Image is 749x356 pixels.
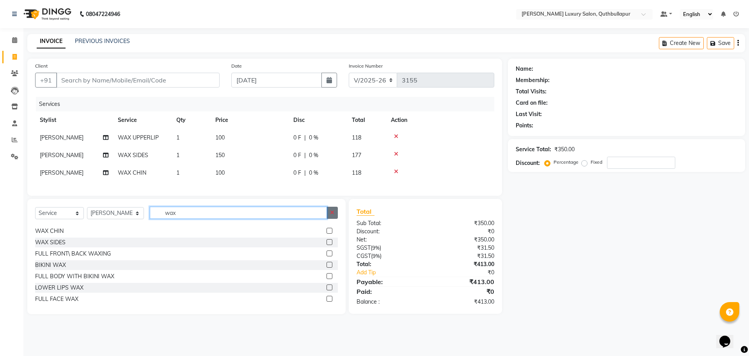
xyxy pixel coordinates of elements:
[176,152,179,159] span: 1
[516,122,533,130] div: Points:
[304,151,306,159] span: |
[75,38,130,45] a: PREVIOUS INVOICES
[349,63,383,70] label: Invoice Number
[351,219,425,227] div: Sub Total:
[357,208,374,216] span: Total
[35,227,64,235] div: WAX CHIN
[118,134,159,141] span: WAX UPPERLIP
[40,134,83,141] span: [PERSON_NAME]
[231,63,242,70] label: Date
[351,244,425,252] div: ( )
[425,244,500,252] div: ₹31.50
[386,111,494,129] th: Action
[347,111,386,129] th: Total
[438,268,500,277] div: ₹0
[211,111,289,129] th: Price
[309,151,318,159] span: 0 %
[56,73,220,88] input: Search by Name/Mobile/Email/Code
[351,277,425,286] div: Payable:
[35,295,78,303] div: FULL FACE WAX
[309,134,318,142] span: 0 %
[215,169,225,176] span: 100
[425,236,500,244] div: ₹350.00
[309,169,318,177] span: 0 %
[554,159,579,166] label: Percentage
[35,250,111,258] div: FULL FRONT\ BACK WAXING
[425,227,500,236] div: ₹0
[293,134,301,142] span: 0 F
[176,134,179,141] span: 1
[351,227,425,236] div: Discount:
[554,145,575,154] div: ₹350.00
[289,111,347,129] th: Disc
[215,152,225,159] span: 150
[35,73,57,88] button: +91
[659,37,704,49] button: Create New
[35,63,48,70] label: Client
[516,65,533,73] div: Name:
[351,298,425,306] div: Balance :
[352,152,361,159] span: 177
[36,97,500,111] div: Services
[351,268,438,277] a: Add Tip
[35,284,83,292] div: LOWER LIPS WAX
[176,169,179,176] span: 1
[86,3,120,25] b: 08047224946
[516,110,542,118] div: Last Visit:
[118,169,146,176] span: WAX CHIN
[425,298,500,306] div: ₹413.00
[293,169,301,177] span: 0 F
[516,88,547,96] div: Total Visits:
[172,111,211,129] th: Qty
[425,252,500,260] div: ₹31.50
[357,252,371,259] span: CGST
[40,152,83,159] span: [PERSON_NAME]
[516,145,551,154] div: Service Total:
[516,159,540,167] div: Discount:
[40,169,83,176] span: [PERSON_NAME]
[425,287,500,296] div: ₹0
[351,260,425,268] div: Total:
[35,272,114,281] div: FULL BODY WITH BIKINI WAX
[351,287,425,296] div: Paid:
[716,325,741,348] iframe: chat widget
[516,99,548,107] div: Card on file:
[352,169,361,176] span: 118
[293,151,301,159] span: 0 F
[20,3,73,25] img: logo
[425,277,500,286] div: ₹413.00
[372,245,380,251] span: 9%
[35,238,66,247] div: WAX SIDES
[373,253,380,259] span: 9%
[215,134,225,141] span: 100
[351,236,425,244] div: Net:
[118,152,148,159] span: WAX SIDES
[707,37,734,49] button: Save
[516,76,550,84] div: Membership:
[35,111,113,129] th: Stylist
[425,260,500,268] div: ₹413.00
[352,134,361,141] span: 118
[304,134,306,142] span: |
[351,252,425,260] div: ( )
[113,111,172,129] th: Service
[357,244,371,251] span: SGST
[591,159,602,166] label: Fixed
[304,169,306,177] span: |
[35,261,66,269] div: BIKINI WAX
[150,207,327,219] input: Search or Scan
[425,219,500,227] div: ₹350.00
[37,34,66,48] a: INVOICE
